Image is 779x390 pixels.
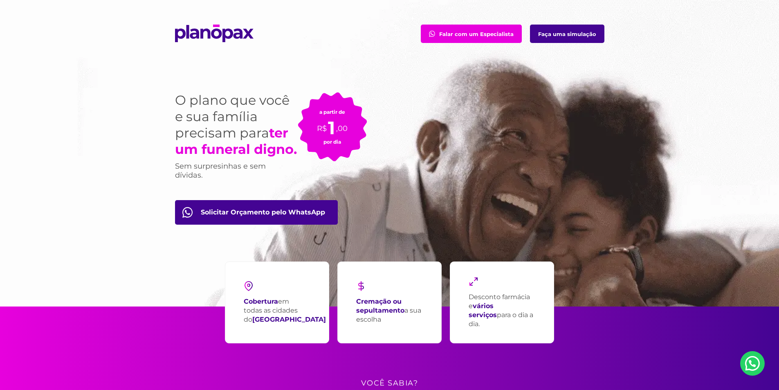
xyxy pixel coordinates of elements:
[244,298,278,305] strong: Cobertura
[175,200,338,225] a: Orçamento pelo WhatsApp btn-orcamento
[356,297,423,324] p: a sua escolha
[252,316,326,323] strong: [GEOGRAPHIC_DATA]
[530,25,604,43] a: Faça uma simulação
[244,281,254,291] img: pin
[421,25,522,43] a: Falar com um Especialista
[740,351,765,376] a: Nosso Whatsapp
[175,125,297,157] strong: ter um funeral digno.
[317,115,348,134] p: R$ ,00
[429,31,435,37] img: fale com consultor
[356,298,404,314] strong: Cremação ou sepultamento
[182,207,193,218] img: fale com consultor
[469,302,497,319] strong: vários serviços
[356,281,366,291] img: dollar
[175,25,254,42] img: planopax
[244,297,326,324] p: em todas as cidades do
[175,92,298,158] h1: O plano que você e sua família precisam para
[323,139,341,145] small: por dia
[175,162,266,180] span: Sem surpresinhas e sem dívidas.
[328,117,335,139] span: 1
[469,293,535,329] p: Desconto farmácia e para o dia a dia.
[319,109,345,115] small: a partir de
[469,277,478,286] img: maximize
